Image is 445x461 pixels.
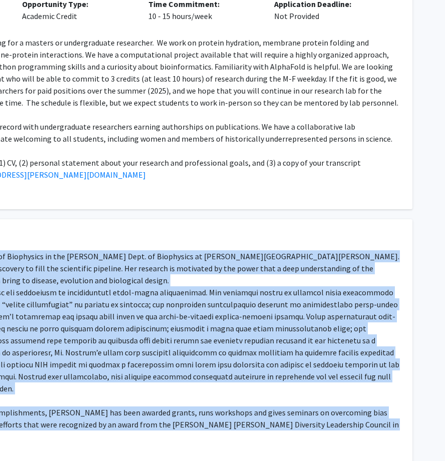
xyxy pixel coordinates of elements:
iframe: Chat [8,416,43,453]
